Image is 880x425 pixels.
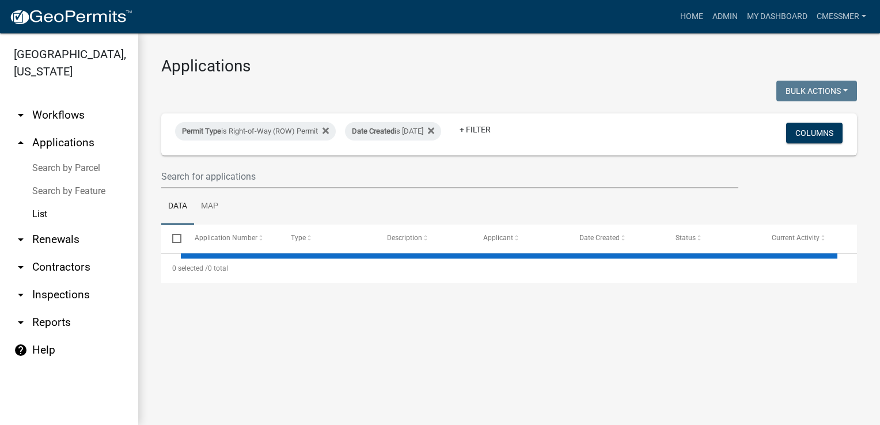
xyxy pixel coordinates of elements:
[472,225,568,252] datatable-header-cell: Applicant
[161,165,738,188] input: Search for applications
[175,122,336,141] div: is Right-of-Way (ROW) Permit
[676,6,708,28] a: Home
[291,234,306,242] span: Type
[14,233,28,246] i: arrow_drop_down
[172,264,208,272] span: 0 selected /
[182,127,221,135] span: Permit Type
[161,188,194,225] a: Data
[708,6,742,28] a: Admin
[14,136,28,150] i: arrow_drop_up
[183,225,279,252] datatable-header-cell: Application Number
[676,234,696,242] span: Status
[772,234,820,242] span: Current Activity
[812,6,871,28] a: cmessmer
[279,225,375,252] datatable-header-cell: Type
[161,56,857,76] h3: Applications
[376,225,472,252] datatable-header-cell: Description
[14,343,28,357] i: help
[161,254,857,283] div: 0 total
[786,123,843,143] button: Columns
[483,234,513,242] span: Applicant
[387,234,422,242] span: Description
[194,188,225,225] a: Map
[352,127,395,135] span: Date Created
[345,122,441,141] div: is [DATE]
[761,225,857,252] datatable-header-cell: Current Activity
[195,234,257,242] span: Application Number
[665,225,761,252] datatable-header-cell: Status
[579,234,620,242] span: Date Created
[14,260,28,274] i: arrow_drop_down
[161,225,183,252] datatable-header-cell: Select
[450,119,500,140] a: + Filter
[776,81,857,101] button: Bulk Actions
[568,225,665,252] datatable-header-cell: Date Created
[14,288,28,302] i: arrow_drop_down
[14,108,28,122] i: arrow_drop_down
[742,6,812,28] a: My Dashboard
[14,316,28,329] i: arrow_drop_down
